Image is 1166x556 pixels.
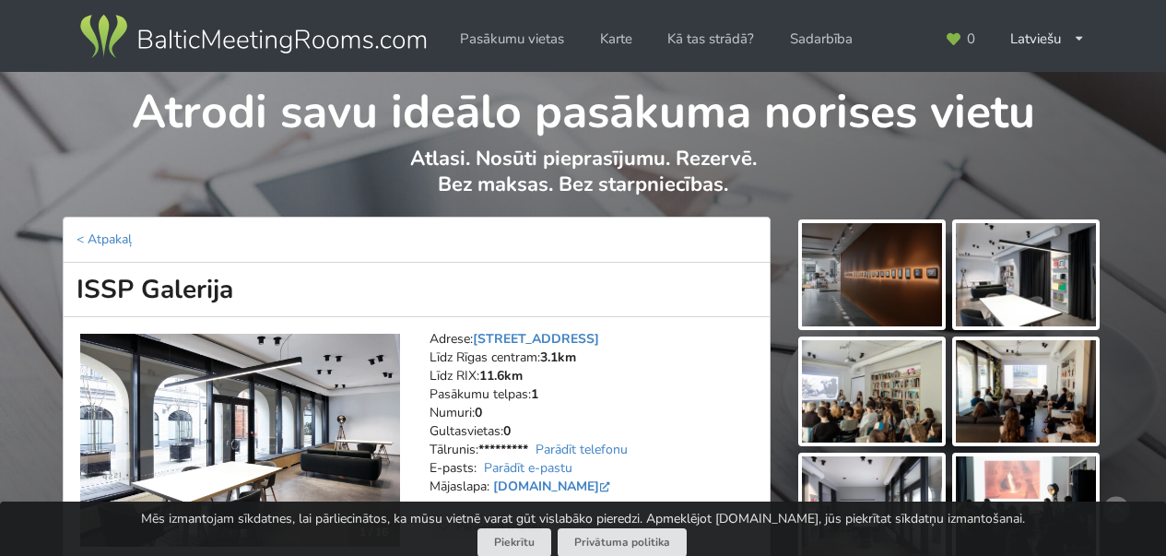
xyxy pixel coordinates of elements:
strong: 3.1km [540,349,576,366]
img: ISSP Galerija | Rīga | Pasākumu vieta - galerijas bilde [802,223,942,326]
a: Karte [587,21,645,57]
h1: Atrodi savu ideālo pasākuma norises vietu [64,72,1102,142]
img: Neierastas vietas | Rīga | ISSP Galerija [80,334,400,548]
a: Parādīt e-pastu [484,459,572,477]
strong: 0 [475,404,482,421]
strong: 0 [503,422,511,440]
address: Adrese: Līdz Rīgas centram: Līdz RIX: Pasākumu telpas: Numuri: Gultasvietas: Tālrunis: E-pasts: M... [430,330,757,515]
a: < Atpakaļ [77,231,132,248]
img: ISSP Galerija | Rīga | Pasākumu vieta - galerijas bilde [956,223,1096,326]
img: ISSP Galerija | Rīga | Pasākumu vieta - galerijas bilde [802,340,942,444]
h1: ISSP Galerija [63,263,771,317]
a: Kā tas strādā? [654,21,767,57]
a: [DOMAIN_NAME] [493,478,614,495]
img: Baltic Meeting Rooms [77,11,430,63]
a: Parādīt telefonu [536,441,628,458]
a: [STREET_ADDRESS] [473,330,599,348]
span: 0 [967,32,975,46]
div: Latviešu [997,21,1098,57]
a: Neierastas vietas | Rīga | ISSP Galerija 1 / 16 [80,334,400,548]
img: ISSP Galerija | Rīga | Pasākumu vieta - galerijas bilde [956,340,1096,444]
a: Pasākumu vietas [447,21,577,57]
strong: 11.6km [479,367,523,384]
a: Sadarbība [777,21,866,57]
strong: 1 [531,385,538,403]
p: Atlasi. Nosūti pieprasījumu. Rezervē. Bez maksas. Bez starpniecības. [64,146,1102,217]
